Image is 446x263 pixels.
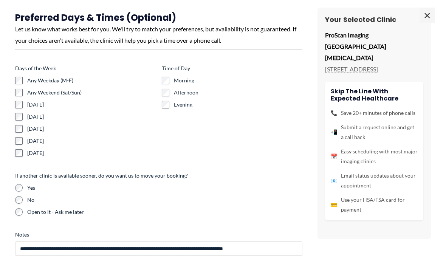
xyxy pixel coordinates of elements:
[331,147,418,166] li: Easy scheduling with most major imaging clinics
[27,208,302,216] label: Open to it - Ask me later
[331,176,337,186] span: 📧
[331,127,337,137] span: 📲
[174,89,302,96] label: Afternoon
[174,77,302,84] label: Morning
[331,152,337,161] span: 📅
[15,65,56,72] legend: Days of the Week
[27,101,156,108] label: [DATE]
[331,108,337,118] span: 📞
[162,65,190,72] legend: Time of Day
[27,125,156,133] label: [DATE]
[331,108,418,118] li: Save 20+ minutes of phone calls
[325,15,423,24] h3: Your Selected Clinic
[27,184,302,192] label: Yes
[15,172,188,179] legend: If another clinic is available sooner, do you want us to move your booking?
[331,195,418,215] li: Use your HSA/FSA card for payment
[15,231,302,238] label: Notes
[420,8,435,23] span: ×
[27,137,156,145] label: [DATE]
[174,101,302,108] label: Evening
[27,149,156,157] label: [DATE]
[15,12,302,23] h3: Preferred Days & Times (Optional)
[331,88,418,102] h4: Skip the line with Expected Healthcare
[331,171,418,190] li: Email status updates about your appointment
[325,29,423,63] p: ProScan Imaging [GEOGRAPHIC_DATA] [MEDICAL_DATA]
[27,89,156,96] label: Any Weekend (Sat/Sun)
[27,77,156,84] label: Any Weekday (M-F)
[331,200,337,210] span: 💳
[27,196,302,204] label: No
[15,23,302,46] div: Let us know what works best for you. We'll try to match your preferences, but availability is not...
[331,122,418,142] li: Submit a request online and get a call back
[27,113,156,121] label: [DATE]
